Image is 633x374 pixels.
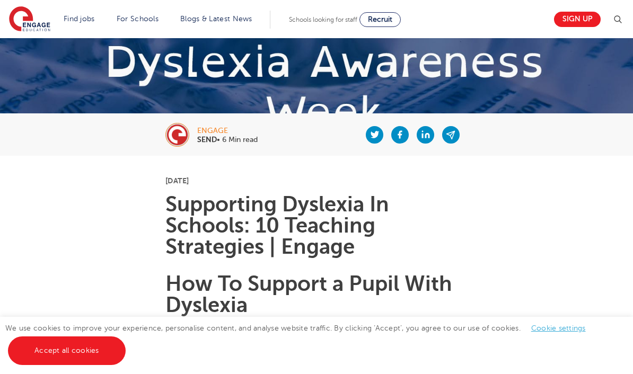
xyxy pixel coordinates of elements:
a: Sign up [554,12,601,27]
b: SEND [197,136,217,144]
b: How To Support a Pupil With Dyslexia [165,272,452,317]
img: Engage Education [9,6,50,33]
a: Recruit [359,12,401,27]
h1: Supporting Dyslexia In Schools: 10 Teaching Strategies | Engage [165,194,468,257]
span: Recruit [368,15,392,23]
span: Schools looking for staff [289,16,357,23]
a: For Schools [117,15,159,23]
a: Find jobs [64,15,95,23]
a: Cookie settings [531,324,586,332]
a: Accept all cookies [8,336,126,365]
p: • 6 Min read [197,136,258,144]
p: [DATE] [165,177,468,184]
span: We use cookies to improve your experience, personalise content, and analyse website traffic. By c... [5,324,596,354]
div: engage [197,127,258,135]
a: Blogs & Latest News [180,15,252,23]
